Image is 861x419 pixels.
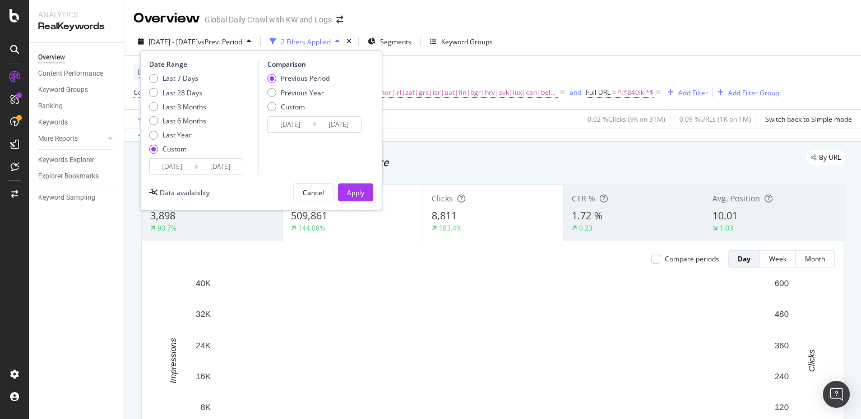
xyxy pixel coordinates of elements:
button: Month [796,250,835,268]
div: Last 7 Days [163,73,198,83]
div: Apply [347,188,364,197]
button: Add Filter [663,86,708,99]
div: 1.03 [720,223,733,233]
div: Keywords Explorer [38,154,94,166]
div: Compare periods [665,254,719,264]
div: Keywords [38,117,68,128]
div: Comparison [267,59,365,69]
button: and [570,87,581,98]
div: Switch back to Simple mode [765,114,852,124]
input: Start Date [268,117,313,132]
div: Overview [133,9,200,28]
span: Country [133,88,158,97]
div: times [344,36,354,47]
div: and [570,88,581,97]
span: Device [138,67,159,77]
span: = [612,88,616,97]
a: Ranking [38,100,116,112]
div: Last 6 Months [149,116,206,126]
div: Previous Year [281,88,324,98]
span: 8,811 [432,209,457,222]
div: Date Range [149,59,256,69]
span: 3,898 [150,209,175,222]
text: 32K [196,309,211,319]
div: arrow-right-arrow-left [336,16,343,24]
div: Add Filter [678,88,708,98]
button: Segments [363,33,416,50]
a: Content Performance [38,68,116,80]
a: Keywords [38,117,116,128]
div: 0.02 % Clicks ( 9K on 31M ) [587,114,665,124]
span: vs Prev. Period [198,37,242,47]
div: Last Year [163,130,192,140]
input: End Date [198,159,243,174]
a: More Reports [38,133,105,145]
div: Month [805,254,825,264]
div: legacy label [806,150,845,165]
div: Analytics [38,9,115,20]
text: 40K [196,278,211,288]
div: Last 7 Days [149,73,206,83]
div: Explorer Bookmarks [38,171,99,182]
div: Week [769,254,786,264]
button: Switch back to Simple mode [761,110,852,128]
a: Overview [38,52,116,63]
div: Previous Period [267,73,330,83]
button: Week [760,250,796,268]
div: Last 28 Days [163,88,202,98]
button: [DATE] - [DATE]vsPrev. Period [133,33,256,50]
text: 360 [775,340,789,350]
div: Overview [38,52,65,63]
button: 2 Filters Applied [265,33,344,50]
span: Avg. Position [712,193,760,204]
div: RealKeywords [38,20,115,33]
span: [DATE] - [DATE] [149,37,198,47]
button: Apply [338,183,373,201]
div: Content Performance [38,68,103,80]
div: Last Year [149,130,206,140]
div: Last 3 Months [163,102,206,112]
text: Clicks [807,349,816,371]
span: 10.01 [712,209,738,222]
div: Last 6 Months [163,116,206,126]
div: 90.7% [158,223,177,233]
div: Last 3 Months [149,102,206,112]
div: Custom [281,102,305,112]
div: Data availability [160,188,210,197]
div: More Reports [38,133,78,145]
div: Keyword Groups [38,84,88,96]
a: Keyword Groups [38,84,116,96]
span: By URL [819,154,841,161]
div: Cancel [303,188,324,197]
button: Cancel [293,183,334,201]
text: 16K [196,371,211,381]
span: CTR % [572,193,595,204]
div: Ranking [38,100,63,112]
div: Keyword Sampling [38,192,95,204]
text: 8K [201,402,211,412]
div: Previous Period [281,73,330,83]
div: Last 28 Days [149,88,206,98]
span: ^.*840ik.*$ [618,85,654,100]
text: Impressions [168,338,178,383]
a: Keyword Sampling [38,192,116,204]
div: 144.06% [298,223,325,233]
span: 1.72 % [572,209,603,222]
a: Keywords Explorer [38,154,116,166]
text: 24K [196,340,211,350]
a: Explorer Bookmarks [38,171,116,182]
div: Previous Year [267,88,330,98]
div: Day [738,254,751,264]
span: 509,861 [291,209,327,222]
div: Custom [163,144,187,154]
input: End Date [316,117,361,132]
button: Add Filter Group [713,86,779,99]
div: Open Intercom Messenger [823,381,850,408]
div: 0.09 % URLs ( 1K on 1M ) [679,114,751,124]
text: 120 [775,402,789,412]
text: 480 [775,309,789,319]
text: 600 [775,278,789,288]
input: Start Date [150,159,195,174]
div: Keyword Groups [441,37,493,47]
button: Day [728,250,760,268]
